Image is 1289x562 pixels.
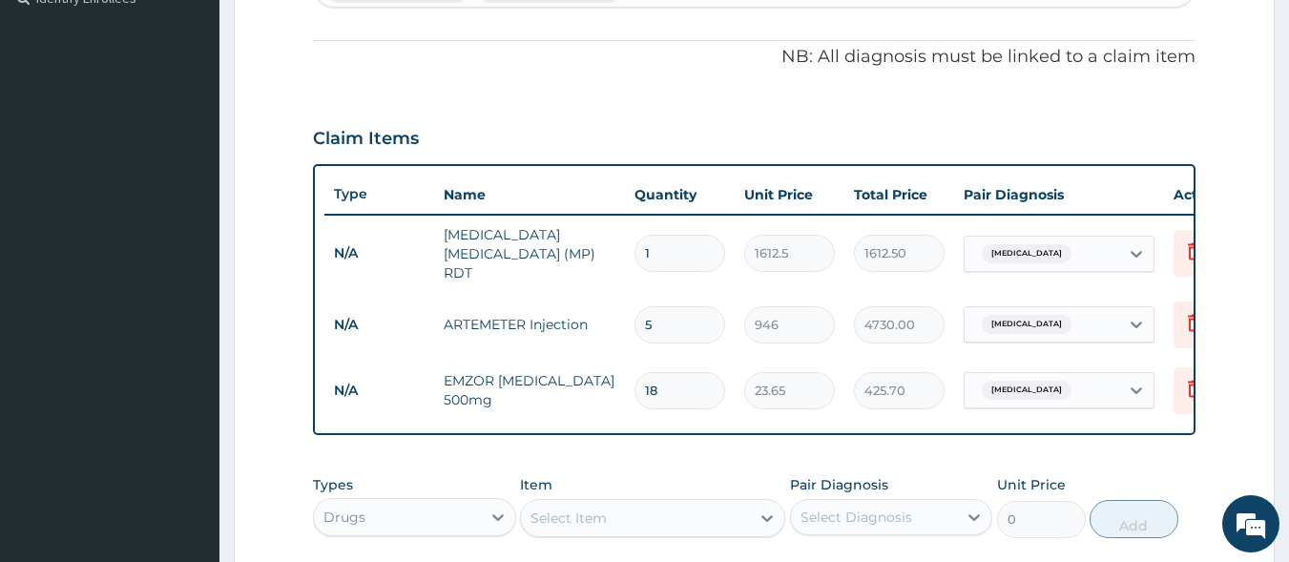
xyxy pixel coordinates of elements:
[520,475,552,494] label: Item
[111,163,263,356] span: We're online!
[324,373,434,408] td: N/A
[954,176,1164,214] th: Pair Diagnosis
[1164,176,1259,214] th: Actions
[434,176,625,214] th: Name
[800,508,912,527] div: Select Diagnosis
[1090,500,1178,538] button: Add
[434,362,625,419] td: EMZOR [MEDICAL_DATA] 500mg
[99,107,321,132] div: Chat with us now
[982,381,1071,400] span: [MEDICAL_DATA]
[324,307,434,343] td: N/A
[313,10,359,55] div: Minimize live chat window
[982,315,1071,334] span: [MEDICAL_DATA]
[324,236,434,271] td: N/A
[434,305,625,343] td: ARTEMETER Injection
[625,176,735,214] th: Quantity
[323,508,365,527] div: Drugs
[790,475,888,494] label: Pair Diagnosis
[735,176,844,214] th: Unit Price
[313,477,353,493] label: Types
[982,244,1071,263] span: [MEDICAL_DATA]
[434,216,625,292] td: [MEDICAL_DATA] [MEDICAL_DATA] (MP) RDT
[313,129,419,150] h3: Claim Items
[35,95,77,143] img: d_794563401_company_1708531726252_794563401
[997,475,1066,494] label: Unit Price
[530,509,607,528] div: Select Item
[324,177,434,212] th: Type
[313,45,1196,70] p: NB: All diagnosis must be linked to a claim item
[10,366,364,433] textarea: Type your message and hit 'Enter'
[844,176,954,214] th: Total Price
